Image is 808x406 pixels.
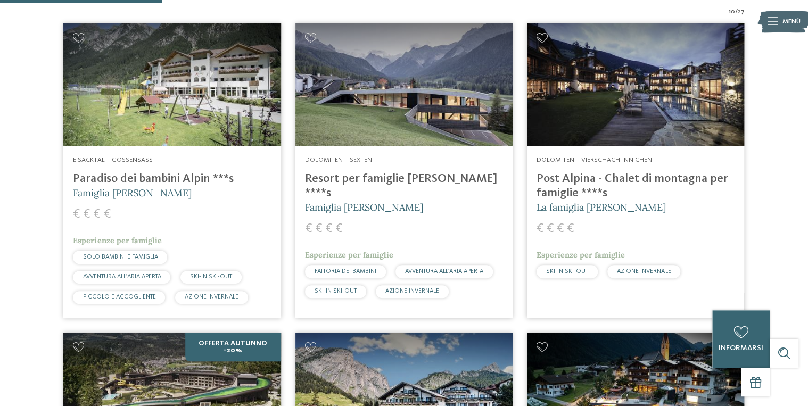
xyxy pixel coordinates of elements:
span: € [93,208,101,221]
span: AZIONE INVERNALE [385,288,439,294]
span: € [537,222,544,235]
span: FATTORIA DEI BAMBINI [315,268,376,275]
span: SKI-IN SKI-OUT [315,288,357,294]
span: 27 [738,7,745,16]
img: Family Resort Rainer ****ˢ [295,23,513,146]
a: informarsi [712,310,770,368]
span: € [557,222,564,235]
span: Famiglia [PERSON_NAME] [305,201,423,213]
span: Esperienze per famiglie [305,250,393,260]
span: La famiglia [PERSON_NAME] [537,201,666,213]
span: € [315,222,323,235]
h4: Paradiso dei bambini Alpin ***s [73,172,271,186]
h4: Post Alpina - Chalet di montagna per famiglie ****s [537,172,735,201]
span: Dolomiten – Sexten [305,156,372,163]
span: SKI-IN SKI-OUT [546,268,588,275]
span: AZIONE INVERNALE [185,294,238,300]
span: informarsi [719,344,763,352]
img: Kinderparadies Alpin ***ˢ [63,23,281,146]
span: € [305,222,312,235]
span: Dolomiten – Vierschach-Innichen [537,156,652,163]
span: € [103,208,111,221]
span: SOLO BAMBINI E FAMIGLIA [83,254,158,260]
span: € [73,208,80,221]
span: 10 [729,7,735,16]
span: PICCOLO E ACCOGLIENTE [83,294,155,300]
h4: Resort per famiglie [PERSON_NAME] ****s [305,172,503,201]
span: € [335,222,343,235]
span: SKI-IN SKI-OUT [190,274,232,280]
span: AVVENTURA ALL'ARIA APERTA [83,274,161,280]
span: Esperienze per famiglie [537,250,625,260]
span: Famiglia [PERSON_NAME] [73,187,191,199]
span: € [325,222,333,235]
span: € [83,208,90,221]
a: Familienhotels gesucht? Hier findet ihr die besten! Eisacktal – Gossensass Paradiso dei bambini A... [63,23,281,318]
a: Familienhotels gesucht? Hier findet ihr die besten! Dolomiten – Vierschach-Innichen Post Alpina -... [527,23,744,318]
span: € [547,222,554,235]
span: Eisacktal – Gossensass [73,156,152,163]
span: AZIONE INVERNALE [617,268,671,275]
img: Post Alpina - Family Mountain Chalets ****ˢ [527,23,744,146]
span: / [735,7,738,16]
span: Esperienze per famiglie [73,236,161,245]
span: € [567,222,574,235]
span: AVVENTURA ALL'ARIA APERTA [405,268,483,275]
a: Familienhotels gesucht? Hier findet ihr die besten! Dolomiten – Sexten Resort per famiglie [PERSO... [295,23,513,318]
